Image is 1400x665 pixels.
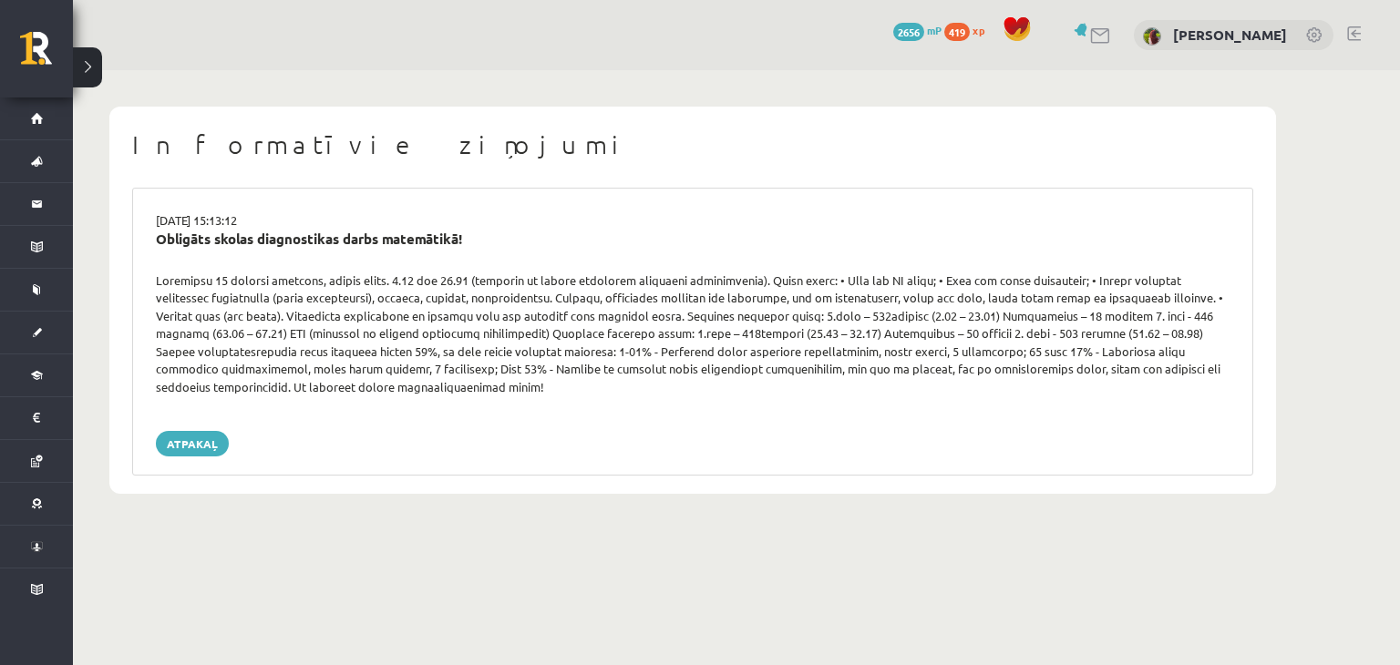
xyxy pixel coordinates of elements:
[142,271,1243,396] div: Loremipsu 15 dolorsi ametcons, adipis elits. 4.12 doe 26.91 (temporin ut labore etdolorem aliquae...
[893,23,942,37] a: 2656 mP
[1173,26,1287,44] a: [PERSON_NAME]
[156,431,229,456] a: Atpakaļ
[944,23,970,41] span: 419
[1143,27,1161,46] img: Kseņija Gordaja
[132,129,1253,160] h1: Informatīvie ziņojumi
[20,32,73,77] a: Rīgas 1. Tālmācības vidusskola
[927,23,942,37] span: mP
[944,23,993,37] a: 419 xp
[156,229,1230,250] div: Obligāts skolas diagnostikas darbs matemātikā!
[973,23,984,37] span: xp
[893,23,924,41] span: 2656
[142,211,1243,230] div: [DATE] 15:13:12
